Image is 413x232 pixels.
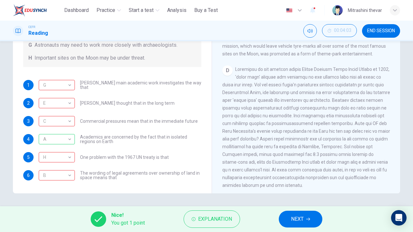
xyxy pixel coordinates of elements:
[39,134,75,144] div: A
[279,211,322,227] button: NEXT
[27,155,30,159] span: 5
[322,24,357,37] button: 00:04:03
[332,5,343,15] img: Profile picture
[80,155,169,159] span: One problem with the 1967 UN treaty is that
[27,119,30,123] span: 3
[198,215,232,224] span: Explanation
[62,5,91,16] button: Dashboard
[39,152,75,162] div: F
[167,6,186,14] span: Analysis
[80,135,201,144] span: Academics are concerned by the fact that in isolated regions on Earth
[391,210,407,226] div: Open Intercom Messenger
[303,24,317,38] div: Mute
[129,6,154,14] span: Start a test
[192,5,220,16] button: Buy a Test
[222,65,233,76] div: D
[39,116,75,126] div: H
[28,54,32,62] span: H
[27,83,30,87] span: 1
[13,4,47,17] img: ELTC logo
[27,101,30,105] span: 2
[80,81,201,90] span: [PERSON_NAME] main academic work investigates the way that
[39,148,73,167] div: H
[28,41,32,49] span: G
[28,25,35,29] span: CEFR
[291,215,304,224] span: NEXT
[362,24,400,38] button: END SESSION
[165,5,189,16] button: Analysis
[27,173,30,178] span: 6
[39,94,73,112] div: E
[322,24,357,38] div: Hide
[80,101,175,105] span: [PERSON_NAME] thought that in the long term
[13,4,62,17] a: ELTC logo
[39,130,73,149] div: A
[80,119,198,123] span: Commercial pressures mean that in the immediate future
[39,166,73,185] div: B
[111,211,145,219] span: Nice!
[64,6,89,14] span: Dashboard
[126,5,162,16] button: Start a test
[184,210,240,228] button: Explanation
[111,219,145,227] span: You got 1 point
[27,137,30,141] span: 4
[39,76,73,94] div: G
[39,80,75,90] div: E
[194,6,218,14] span: Buy a Test
[367,28,395,34] span: END SESSION
[39,170,75,180] div: D
[35,41,177,49] span: Astronauts may need to work more closely with archaeologists.
[28,29,48,37] h1: Reading
[39,98,75,108] div: B
[348,6,382,14] div: Mitrashini thevar
[94,5,124,16] button: Practice
[285,8,293,13] img: en
[96,6,115,14] span: Practice
[39,112,73,130] div: C
[334,28,351,33] span: 00:04:03
[35,54,145,62] span: Important sites on the Moon may be under threat.
[80,171,201,180] span: The wording of legal agreements over ownership of land in space means that
[222,67,390,188] span: Loremipsu do sit ametcon adipis Elitse Doeiusm Tempo Incid Utlabo et 1202, 'dolor magn' aliquae a...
